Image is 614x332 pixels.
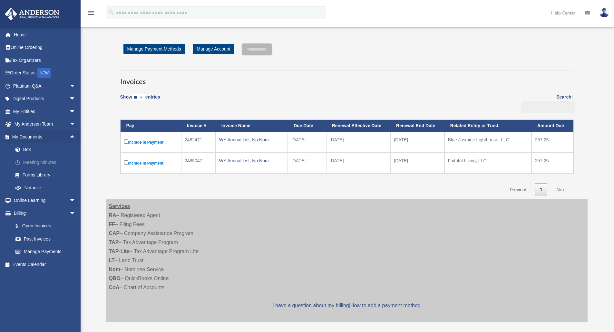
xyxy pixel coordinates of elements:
td: 2482471 [181,132,216,153]
a: My Anderson Teamarrow_drop_down [5,118,85,131]
a: Manage Payments [9,245,82,258]
th: Invoice Name: activate to sort column ascending [216,120,288,132]
span: arrow_drop_down [69,92,82,106]
select: Showentries [132,94,145,101]
strong: TAP [109,240,119,245]
a: Meeting Minutes [9,156,85,169]
h3: Invoices [120,71,573,87]
a: Manage Payment Methods [123,44,185,54]
input: Include in Payment [124,139,128,144]
td: Faithful Living, LLC [444,153,531,174]
label: Show entries [120,93,160,108]
th: Amount Due: activate to sort column ascending [531,120,573,132]
a: Previous [505,183,532,196]
div: WY Annual List, No Nom [219,135,284,144]
a: Platinum Q&Aarrow_drop_down [5,80,85,92]
strong: FF [109,222,115,227]
span: arrow_drop_down [69,207,82,220]
a: I have a question about my billing [272,303,349,308]
span: arrow_drop_down [69,194,82,207]
strong: LT [109,258,115,263]
p: | [109,301,584,310]
div: WY Annual List, No Nom [219,156,284,165]
th: Related Entity or Trust: activate to sort column ascending [444,120,531,132]
div: NEW [37,68,51,78]
strong: QBO [109,276,121,281]
a: $Open Invoices [9,220,79,233]
a: Home [5,28,85,41]
th: Invoice #: activate to sort column ascending [181,120,216,132]
img: Anderson Advisors Platinum Portal [3,8,61,20]
a: How to add a payment method [350,303,421,308]
span: $ [19,222,22,230]
a: Order StatusNEW [5,67,85,80]
a: menu [87,11,95,17]
span: arrow_drop_down [69,80,82,93]
a: Billingarrow_drop_down [5,207,82,220]
i: search [108,9,115,16]
strong: CAP [109,231,120,236]
a: Online Ordering [5,41,85,54]
td: [DATE] [390,132,444,153]
a: Events Calendar [5,258,85,271]
label: Search: [519,93,573,113]
input: Search: [521,101,575,113]
span: arrow_drop_down [69,105,82,118]
input: Include in Payment [124,160,128,165]
a: Box [9,143,85,156]
td: [DATE] [288,132,326,153]
strong: Nom [109,267,121,272]
strong: CoA [109,285,120,290]
a: My Documentsarrow_drop_up [5,130,85,143]
a: Manage Account [193,44,234,54]
td: Blue Jasmine Lighthouse, LLC [444,132,531,153]
span: arrow_drop_up [69,130,82,144]
div: – Registered Agent – Filing Fees – Company Assistance Program – Tax Advantage Program – Tax Advan... [106,199,588,322]
td: [DATE] [390,153,444,174]
td: 257.25 [531,132,573,153]
td: [DATE] [288,153,326,174]
strong: TAP-Lite [109,249,130,254]
a: Online Learningarrow_drop_down [5,194,85,207]
td: 2485047 [181,153,216,174]
td: 257.25 [531,153,573,174]
th: Due Date: activate to sort column ascending [288,120,326,132]
label: Include in Payment [124,159,178,167]
label: Include in Payment [124,138,178,146]
a: Past Invoices [9,232,82,245]
th: Renewal Effective Date: activate to sort column ascending [326,120,390,132]
strong: RA [109,213,116,218]
th: Renewal End Date: activate to sort column ascending [390,120,444,132]
span: arrow_drop_down [69,118,82,131]
img: User Pic [599,8,609,17]
a: My Entitiesarrow_drop_down [5,105,85,118]
strong: Services [109,204,130,209]
td: [DATE] [326,132,390,153]
a: Forms Library [9,169,85,182]
th: Pay: activate to sort column descending [121,120,181,132]
a: Tax Organizers [5,54,85,67]
a: Notarize [9,181,85,194]
a: 1 [535,183,547,196]
i: menu [87,9,95,17]
a: Digital Productsarrow_drop_down [5,92,85,105]
a: Next [552,183,571,196]
td: [DATE] [326,153,390,174]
